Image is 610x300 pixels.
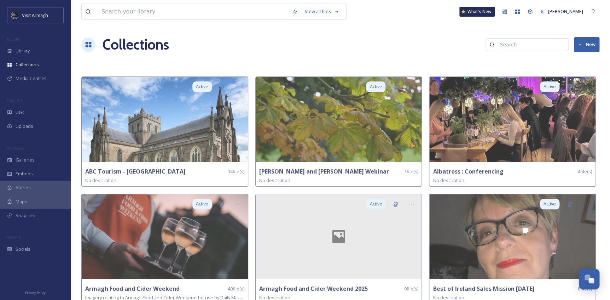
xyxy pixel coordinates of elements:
[16,75,47,82] span: Media Centres
[228,168,244,175] span: 14 file(s)
[228,285,244,292] span: 40 file(s)
[196,200,208,207] span: Active
[16,184,31,191] span: Stories
[82,194,248,279] img: pa.hug2012%2540gmail.com-Day%25201%2520Socials-15.jpg
[98,4,289,19] input: Search your library
[578,285,592,292] span: 8 file(s)
[25,290,46,295] span: Privacy Policy
[7,146,23,151] span: WIDGETS
[11,12,18,19] img: THE-FIRST-PLACE-VISIT-ARMAGH.COM-BLACK.jpg
[85,177,117,183] span: No description.
[579,269,599,289] button: Open Chat
[544,83,556,90] span: Active
[433,168,503,175] strong: Albatross : Conferencing
[25,288,46,296] a: Privacy Policy
[496,38,565,52] input: Search
[16,198,27,205] span: Maps
[16,123,33,130] span: Uploads
[429,77,596,162] img: IMG_0248.jpeg
[259,285,368,293] strong: Armagh Food and Cider Weekend 2025
[259,168,389,175] strong: [PERSON_NAME] and [PERSON_NAME] Webinar
[370,83,382,90] span: Active
[16,61,39,68] span: Collections
[544,200,556,207] span: Active
[196,83,208,90] span: Active
[548,8,583,15] span: [PERSON_NAME]
[259,177,291,183] span: No description.
[301,5,343,18] a: View all files
[85,168,186,175] strong: ABC Tourism - [GEOGRAPHIC_DATA]
[429,194,596,279] img: 1b67f726-af31-4ce1-9a18-93ac838d75e2.jpg
[256,77,422,162] img: %25F0%259D%2590%2580%25F0%259D%2590%25AE%25F0%259D%2590%25AD%25F0%259D%2590%25AE%25F0%259D%2590%2...
[574,37,599,52] button: New
[459,7,495,17] a: What's New
[404,285,418,292] span: 0 file(s)
[82,77,248,162] img: 260815CH0101-2.jpg
[404,168,418,175] span: 1 file(s)
[22,12,48,18] span: Visit Armagh
[16,157,35,163] span: Galleries
[578,168,592,175] span: 4 file(s)
[7,36,19,42] span: MEDIA
[433,285,534,293] strong: Best of Ireland Sales Mission [DATE]
[85,285,180,293] strong: Armagh Food and Cider Weekend
[536,5,587,18] a: [PERSON_NAME]
[433,177,465,183] span: No description.
[16,170,33,177] span: Embeds
[16,246,30,253] span: Socials
[16,109,25,116] span: UGC
[7,98,22,103] span: COLLECT
[16,47,30,54] span: Library
[16,212,35,219] span: SnapLink
[7,235,21,240] span: SOCIALS
[370,200,382,207] span: Active
[103,34,169,55] a: Collections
